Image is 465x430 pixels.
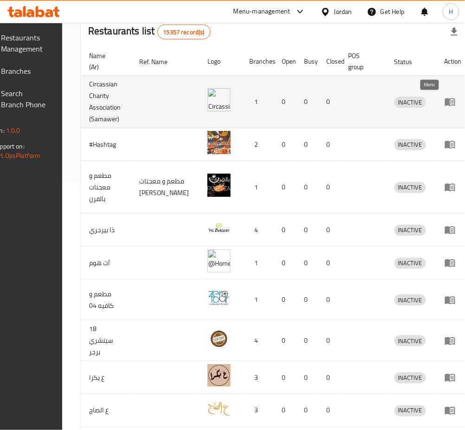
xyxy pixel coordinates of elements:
td: 0 [274,214,297,247]
td: 0 [274,128,297,161]
td: 0 [319,247,341,280]
td: 1 [242,247,274,280]
img: 3a Saj [207,397,231,420]
td: 4 [242,320,274,361]
div: Total records count [157,25,211,39]
td: 3 [242,361,274,394]
td: 1 [242,161,274,214]
td: 1 [242,280,274,320]
td: 0 [297,280,319,320]
div: INACTIVE [394,258,426,269]
span: Search Branch Phone [1,88,47,110]
div: INACTIVE [394,372,426,384]
td: 0 [319,320,341,361]
span: INACTIVE [394,225,426,235]
span: Restaurants Management [1,32,47,54]
div: Menu [445,372,462,383]
td: مطعم و معجنات بالفرن [82,161,132,214]
span: INACTIVE [394,97,426,108]
td: 0 [297,247,319,280]
span: 1.0.0 [6,124,20,137]
th: Open [274,47,297,76]
div: Menu [445,294,462,306]
img: 3a Bokra [207,364,231,387]
td: مطعم و كافيه 04 [82,280,132,320]
span: INACTIVE [394,295,426,306]
span: INACTIVE [394,336,426,346]
td: 0 [274,76,297,128]
div: INACTIVE [394,225,426,236]
td: ​Circassian ​Charity ​Association​ (Samawer) [82,76,132,128]
img: 18th Century Burger [207,327,231,351]
td: 0 [319,361,341,394]
td: #Hashtag [82,128,132,161]
td: 0 [274,280,297,320]
td: 0 [319,161,341,214]
th: Branches [242,47,274,76]
div: INACTIVE [394,405,426,417]
td: 0 [297,214,319,247]
td: مطعم و معجنات [PERSON_NAME] [132,161,200,214]
td: 0 [274,394,297,427]
span: Ref. Name [139,56,180,67]
td: 18 سينشري برجر [82,320,132,361]
td: ذا بيرجري [82,214,132,247]
div: Menu [445,257,462,268]
td: 0 [297,394,319,427]
td: 0 [297,161,319,214]
td: 0 [297,76,319,128]
span: Name (Ar) [89,50,121,72]
span: Branches [1,65,47,77]
td: 0 [274,161,297,214]
span: INACTIVE [394,182,426,193]
td: 0 [297,320,319,361]
span: INACTIVE [394,139,426,150]
div: INACTIVE [394,294,426,306]
td: 3 [242,394,274,427]
td: 0 [319,76,341,128]
td: 4 [242,214,274,247]
img: The Burgery [207,216,231,240]
div: Menu [445,182,462,193]
div: Menu [445,224,462,235]
th: Logo [200,47,242,76]
div: INACTIVE [394,335,426,346]
th: Closed [319,47,341,76]
td: 0 [319,214,341,247]
span: H [449,7,453,17]
td: 0 [297,128,319,161]
img: @Home [207,249,231,273]
span: Status [394,56,425,67]
td: آت هوم [82,247,132,280]
div: Menu [445,405,462,416]
div: Menu [445,139,462,150]
img: Belfurn Pastries And Restaurant [207,174,231,197]
td: 1 [242,76,274,128]
span: POS group [349,50,376,72]
td: 0 [274,247,297,280]
td: 2 [242,128,274,161]
h2: Restaurants list [88,24,211,39]
th: Busy [297,47,319,76]
td: 0 [319,128,341,161]
div: Menu [445,335,462,346]
span: INACTIVE [394,405,426,416]
span: 15357 record(s) [158,28,210,37]
img: 04 Restaurant & Cafe [207,287,231,310]
img: #Hashtag [207,131,231,154]
span: INACTIVE [394,258,426,268]
td: 0 [297,361,319,394]
td: 0 [319,280,341,320]
td: 0 [319,394,341,427]
td: ع بكرا [82,361,132,394]
div: Jordan [334,7,352,17]
td: 0 [274,320,297,361]
td: ع الصاج [82,394,132,427]
img: ​Circassian ​Charity ​Association​ (Samawer) [207,88,231,111]
td: 0 [274,361,297,394]
div: Menu-management [233,6,291,17]
span: INACTIVE [394,372,426,383]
